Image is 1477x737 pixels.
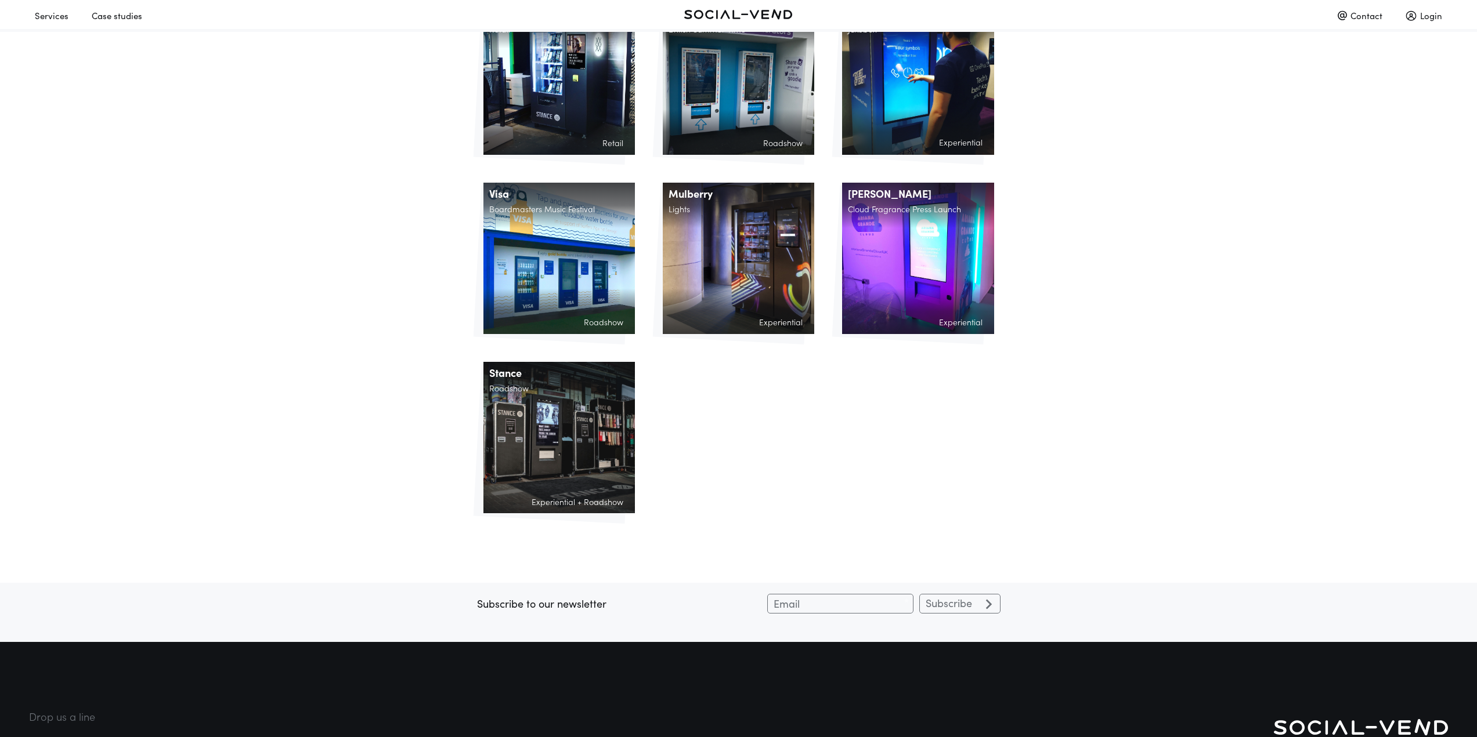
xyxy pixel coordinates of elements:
[483,362,635,513] a: StanceRoadshowExperiential + Roadshow
[842,3,994,25] h1: O2
[1338,5,1382,26] div: Contact
[483,183,635,334] a: VisaBoardmasters Music FestivalRoadshow
[669,318,808,332] h2: Experiential
[767,594,913,613] input: Email
[483,3,635,25] h1: Stance
[842,183,994,205] h1: [PERSON_NAME]
[489,318,629,332] h2: Roadshow
[1274,719,1448,736] img: logo--white.svg
[483,3,635,154] a: StanceRetailRetail
[663,205,814,219] h2: Lights
[477,598,750,609] h1: Subscribe to our newsletter
[663,183,814,334] a: MulberryLightsExperiential
[483,384,635,398] h2: Roadshow
[842,205,994,219] h2: Cloud Fragrance Press Launch
[663,3,814,25] h1: Barclaycard
[92,5,165,17] a: Case studies
[848,139,988,153] h2: Experiential
[919,594,1001,613] input: Subscribe
[848,318,988,332] h2: Experiential
[35,5,68,26] div: Services
[483,25,635,39] h2: Retail
[489,497,629,511] h2: Experiential + Roadshow
[29,711,1274,722] h1: Drop us a line
[842,3,994,154] a: O2JukeboxExperiential
[663,3,814,154] a: BarclaycardBritish Summer TimeRoadshow
[663,183,814,205] h1: Mulberry
[489,139,629,153] h2: Retail
[483,183,635,205] h1: Visa
[663,25,814,39] h2: British Summer Time
[483,205,635,219] h2: Boardmasters Music Festival
[92,5,142,26] div: Case studies
[669,139,808,153] h2: Roadshow
[842,25,994,39] h2: Jukebox
[1406,5,1442,26] div: Login
[483,362,635,384] h1: Stance
[842,183,994,334] a: [PERSON_NAME]Cloud Fragrance Press LaunchExperiential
